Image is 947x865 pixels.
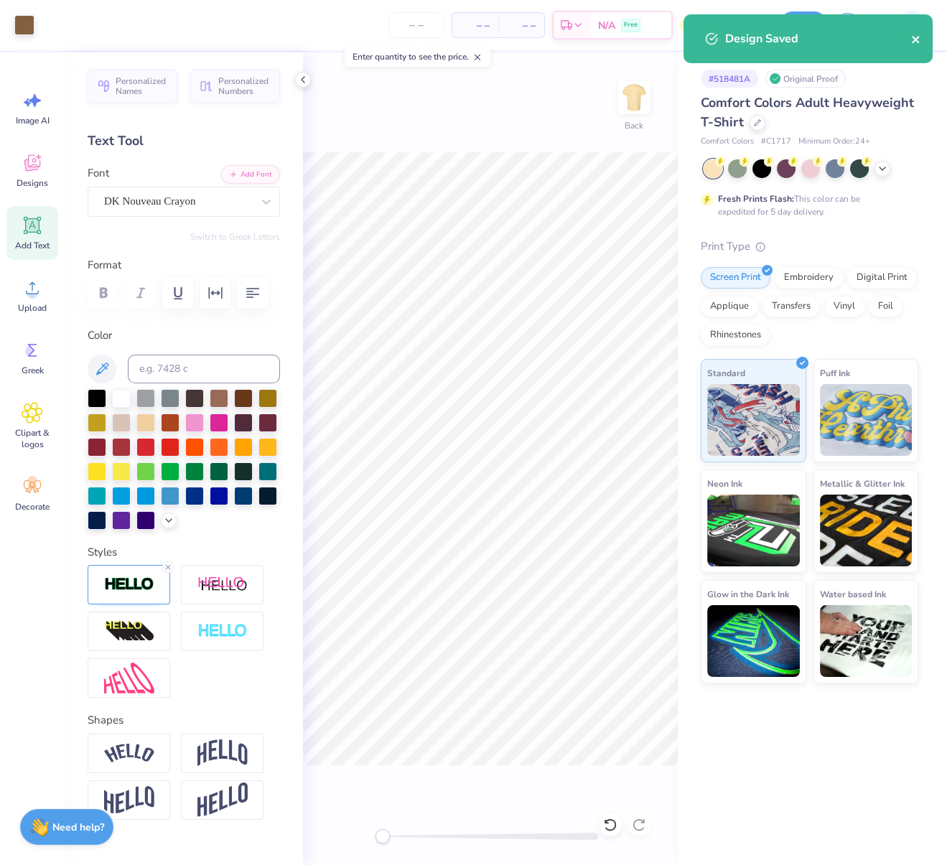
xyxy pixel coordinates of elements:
label: Color [88,327,280,344]
img: Standard [707,384,800,456]
label: Styles [88,544,117,561]
span: Water based Ink [820,586,886,602]
div: Design Saved [725,30,911,47]
span: Free [624,20,638,30]
input: Untitled Design [701,11,772,39]
span: Designs [17,177,48,189]
span: Puff Ink [820,365,850,380]
span: – – [461,18,490,33]
img: Arch [197,739,248,767]
span: Clipart & logos [9,427,56,450]
img: Stroke [104,576,154,593]
div: Digital Print [847,267,917,289]
img: 3D Illusion [104,620,154,643]
span: Metallic & Glitter Ink [820,476,905,491]
img: Free Distort [104,663,154,693]
img: Puff Ink [820,384,913,456]
button: Switch to Greek Letters [190,231,280,243]
div: Vinyl [824,296,864,317]
span: Greek [22,365,44,376]
div: Accessibility label [375,829,390,843]
button: Add Font [221,165,280,184]
button: Personalized Names [88,70,177,103]
img: Arc [104,744,154,763]
span: # C1717 [761,136,791,148]
span: Upload [18,302,47,314]
img: Back [620,83,648,112]
img: Flag [104,786,154,814]
label: Shapes [88,712,123,729]
div: Transfers [762,296,820,317]
img: Glow in the Dark Ink [707,605,800,677]
button: Personalized Numbers [190,70,280,103]
span: Add Text [15,240,50,251]
div: Print Type [701,238,918,255]
div: Text Tool [88,131,280,151]
div: Foil [869,296,902,317]
strong: Fresh Prints Flash: [718,193,794,205]
div: Screen Print [701,267,770,289]
div: This color can be expedited for 5 day delivery. [718,192,895,218]
span: Minimum Order: 24 + [798,136,870,148]
img: Water based Ink [820,605,913,677]
div: Embroidery [775,267,843,289]
span: Standard [707,365,745,380]
div: Applique [701,296,758,317]
span: Decorate [15,501,50,513]
img: Metallic & Glitter Ink [820,495,913,566]
img: Neon Ink [707,495,800,566]
a: KM [871,11,933,39]
span: Image AI [16,115,50,126]
span: – – [507,18,536,33]
img: Shadow [197,576,248,594]
img: Rise [197,782,248,818]
label: Font [88,165,109,182]
button: close [911,30,921,47]
img: Negative Space [197,623,248,640]
span: Personalized Names [116,76,169,96]
span: N/A [598,18,615,33]
span: Glow in the Dark Ink [707,586,789,602]
span: Neon Ink [707,476,742,491]
input: e.g. 7428 c [128,355,280,383]
input: – – [388,12,444,38]
div: Original Proof [765,70,846,88]
strong: Need help? [52,820,104,834]
span: Personalized Numbers [218,76,271,96]
div: # 518481A [701,70,758,88]
div: Back [625,119,643,132]
label: Format [88,257,280,273]
div: Rhinestones [701,324,770,346]
span: Comfort Colors Adult Heavyweight T-Shirt [701,94,914,131]
div: Enter quantity to see the price. [345,47,490,67]
span: Comfort Colors [701,136,754,148]
img: Katrina Mae Mijares [897,11,926,39]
